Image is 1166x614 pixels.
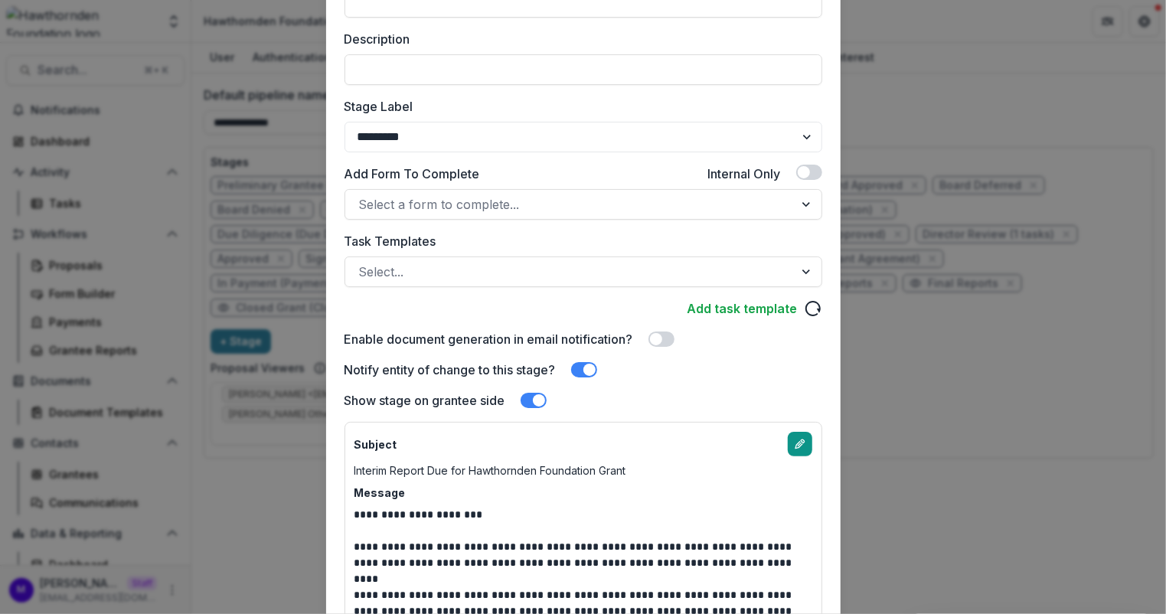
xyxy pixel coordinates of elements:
[345,391,505,410] label: Show stage on grantee side
[354,485,406,501] p: Message
[354,436,397,452] p: Subject
[708,165,781,183] label: Internal Only
[345,330,633,348] label: Enable document generation in email notification?
[688,299,798,318] a: Add task template
[345,232,813,250] label: Task Templates
[345,361,556,379] label: Notify entity of change to this stage?
[354,462,626,478] p: Interim Report Due for Hawthornden Foundation Grant
[804,299,822,318] svg: reload
[345,30,813,48] label: Description
[345,165,480,183] label: Add Form To Complete
[345,97,813,116] label: Stage Label
[788,432,812,456] a: edit-email-template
